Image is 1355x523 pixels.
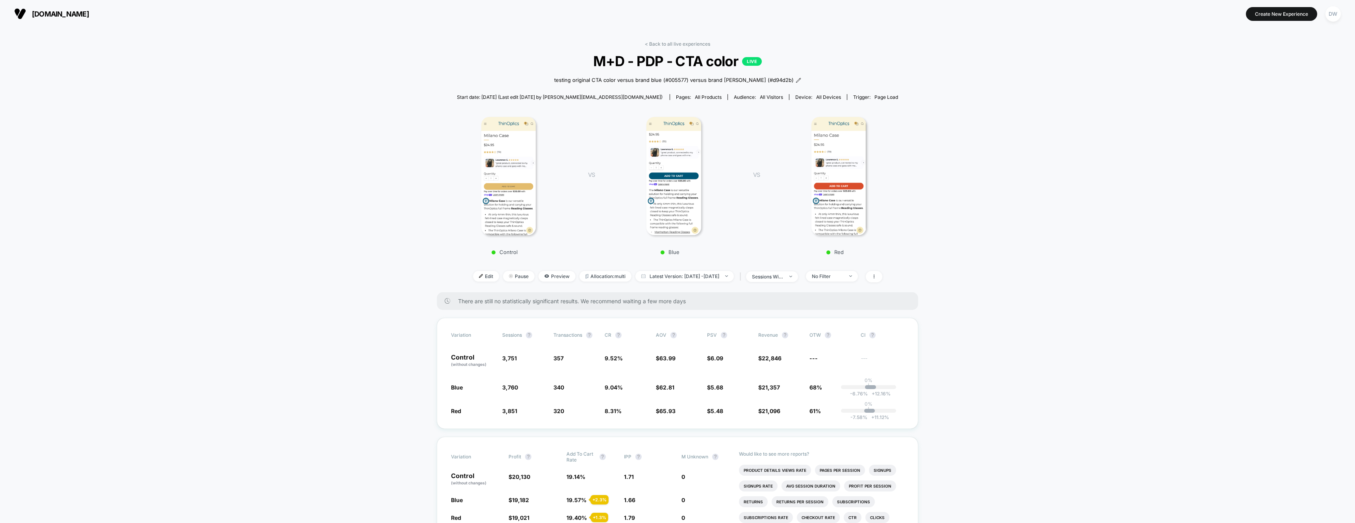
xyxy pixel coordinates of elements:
[711,355,723,362] span: 6.09
[815,465,865,476] li: Pages Per Session
[437,249,572,255] p: Control
[742,57,762,66] p: LIVE
[809,408,821,414] span: 61%
[707,408,723,414] span: $
[656,384,674,391] span: $
[509,454,521,460] span: Profit
[739,465,811,476] li: Product Details Views Rate
[605,332,611,338] span: CR
[832,496,875,507] li: Subscriptions
[767,249,902,255] p: Red
[738,271,746,282] span: |
[509,497,529,503] span: $
[635,271,734,282] span: Latest Version: [DATE] - [DATE]
[656,408,676,414] span: $
[458,298,902,304] span: There are still no statistically significant results. We recommend waiting a few more days
[591,513,608,522] div: + 1.3 %
[451,354,494,367] p: Control
[849,275,852,277] img: end
[512,497,529,503] span: 19,182
[868,407,869,413] p: |
[481,117,536,235] img: Control main
[641,274,646,278] img: calendar
[509,473,530,480] span: $
[781,480,840,491] li: Avg Session Duration
[624,454,631,460] span: IPP
[853,94,898,100] div: Trigger:
[451,480,486,485] span: (without changes)
[624,497,635,503] span: 1.66
[753,171,759,178] span: VS
[635,454,642,460] button: ?
[451,384,463,391] span: Blue
[512,514,529,521] span: 19,021
[825,332,831,338] button: ?
[681,473,685,480] span: 0
[861,332,904,338] span: CI
[656,332,666,338] span: AOV
[844,512,861,523] li: Ctr
[762,408,780,414] span: 21,096
[502,355,517,362] span: 3,751
[451,332,494,338] span: Variation
[865,401,872,407] p: 0%
[865,512,889,523] li: Clicks
[707,355,723,362] span: $
[874,94,898,100] span: Page Load
[600,454,606,460] button: ?
[850,414,867,420] span: -7.58 %
[762,355,781,362] span: 22,846
[479,274,483,278] img: edit
[605,408,622,414] span: 8.31 %
[451,514,461,521] span: Red
[538,271,575,282] span: Preview
[12,7,91,20] button: [DOMAIN_NAME]
[14,8,26,20] img: Visually logo
[707,384,723,391] span: $
[681,454,708,460] span: M Unknown
[645,41,710,47] a: < Back to all live experiences
[451,451,494,463] span: Variation
[868,383,869,389] p: |
[503,271,535,282] span: Pause
[721,332,727,338] button: ?
[566,514,587,521] span: 19.40 %
[553,408,564,414] span: 320
[812,273,843,279] div: No Filter
[865,377,872,383] p: 0%
[590,495,609,504] div: + 2.3 %
[871,414,874,420] span: +
[844,480,896,491] li: Profit Per Session
[707,332,717,338] span: PSV
[739,512,793,523] li: Subscriptions Rate
[809,384,822,391] span: 68%
[681,514,685,521] span: 0
[512,473,530,480] span: 20,130
[762,384,780,391] span: 21,357
[816,94,841,100] span: all devices
[659,384,674,391] span: 62.81
[32,10,89,18] span: [DOMAIN_NAME]
[451,497,463,503] span: Blue
[502,384,518,391] span: 3,760
[553,384,564,391] span: 340
[509,274,513,278] img: end
[579,271,631,282] span: Allocation: multi
[659,355,676,362] span: 63.99
[566,497,587,503] span: 19.57 %
[509,514,529,521] span: $
[553,332,582,338] span: Transactions
[525,454,531,460] button: ?
[526,332,532,338] button: ?
[868,391,891,397] span: 12.16 %
[789,94,847,100] span: Device:
[586,332,592,338] button: ?
[758,408,780,414] span: $
[695,94,722,100] span: all products
[758,384,780,391] span: $
[1323,6,1343,22] button: DW
[605,355,623,362] span: 9.52 %
[739,451,904,457] p: Would like to see more reports?
[502,408,517,414] span: 3,851
[758,332,778,338] span: Revenue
